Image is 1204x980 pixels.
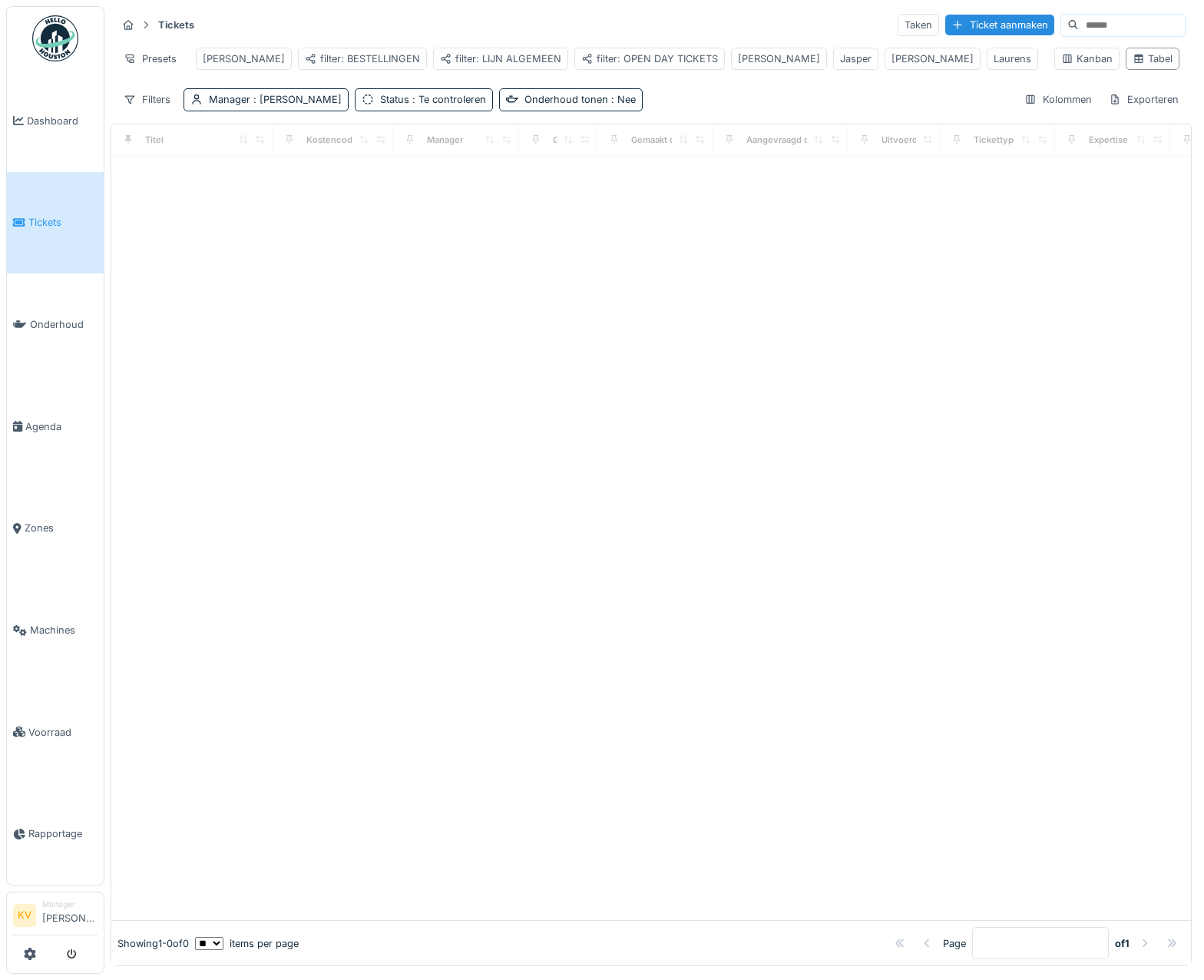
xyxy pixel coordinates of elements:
div: items per page [195,936,299,951]
a: KV Manager[PERSON_NAME] [13,899,98,935]
div: Titel [145,134,164,147]
div: Laurens [994,51,1031,66]
div: Uitvoerder [881,134,926,147]
li: KV [13,904,36,927]
div: filter: BESTELLINGEN [305,51,420,66]
div: Kostencode [306,134,358,147]
span: Voorraad [28,725,98,740]
a: Voorraad [7,681,104,783]
span: : Nee [608,94,636,105]
div: Presets [117,48,184,70]
div: filter: OPEN DAY TICKETS [581,51,718,66]
div: filter: LIJN ALGEMEEN [440,51,561,66]
li: [PERSON_NAME] [42,899,98,932]
div: [PERSON_NAME] [738,51,820,66]
img: Badge_color-CXgf-gQk.svg [32,15,78,61]
div: Manager [209,92,342,107]
span: : Te controleren [409,94,486,105]
span: Zones [25,521,98,535]
div: [PERSON_NAME] [891,51,974,66]
div: Exporteren [1102,88,1186,111]
span: Machines [30,623,98,637]
div: Gemaakt op [553,134,602,147]
a: Zones [7,478,104,580]
div: Aangevraagd door [746,134,823,147]
div: Filters [117,88,177,111]
span: Rapportage [28,826,98,841]
div: Kanban [1061,51,1113,66]
div: Expertise [1089,134,1128,147]
div: Status [380,92,486,107]
div: Onderhoud tonen [524,92,636,107]
a: Rapportage [7,783,104,886]
div: Showing 1 - 0 of 0 [117,936,189,951]
a: Dashboard [7,70,104,172]
a: Onderhoud [7,273,104,376]
div: Page [943,936,966,951]
a: Machines [7,579,104,681]
div: Gemaakt door [631,134,689,147]
div: [PERSON_NAME] [203,51,285,66]
div: Tabel [1133,51,1173,66]
span: : [PERSON_NAME] [250,94,342,105]
span: Agenda [25,419,98,434]
span: Dashboard [27,114,98,128]
strong: Tickets [152,18,200,32]
div: Manager [427,134,463,147]
div: Jasper [840,51,872,66]
div: Kolommen [1017,88,1099,111]
div: Manager [42,899,98,910]
div: Taken [898,14,939,36]
a: Tickets [7,172,104,274]
span: Onderhoud [30,317,98,332]
div: Tickettype [974,134,1019,147]
a: Agenda [7,376,104,478]
strong: of 1 [1115,936,1130,951]
div: Ticket aanmaken [945,15,1054,35]
span: Tickets [28,215,98,230]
